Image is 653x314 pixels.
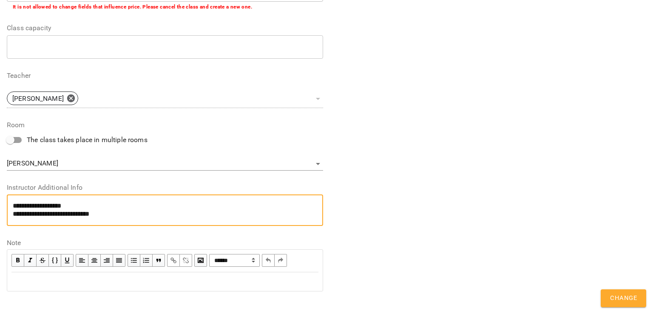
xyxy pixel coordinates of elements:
[76,254,88,267] button: Align Left
[167,254,180,267] button: Link
[140,254,153,267] button: OL
[7,122,323,128] label: Room
[13,4,252,10] b: It is not allowed to change fields that influence price. Please cancel the class and create a new...
[7,240,323,246] label: Note
[610,293,637,304] span: Change
[8,273,322,291] div: Edit text
[11,254,24,267] button: Bold
[7,72,323,79] label: Teacher
[7,91,78,105] div: [PERSON_NAME]
[209,254,260,267] select: Block type
[180,254,192,267] button: Remove Link
[128,254,140,267] button: UL
[601,289,646,307] button: Change
[88,254,101,267] button: Align Center
[27,135,148,145] span: The class takes place in multiple rooms
[153,254,165,267] button: Blockquote
[7,157,323,171] div: [PERSON_NAME]
[7,25,323,31] label: Class capacity
[209,254,260,267] span: Normal
[37,254,49,267] button: Strikethrough
[275,254,287,267] button: Redo
[7,89,323,108] div: [PERSON_NAME]
[61,254,74,267] button: Underline
[113,254,125,267] button: Align Justify
[101,254,113,267] button: Align Right
[49,254,61,267] button: Monospace
[12,94,64,104] p: [PERSON_NAME]
[194,254,207,267] button: Image
[262,254,275,267] button: Undo
[7,184,323,191] label: Instructor Additional Info
[24,254,37,267] button: Italic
